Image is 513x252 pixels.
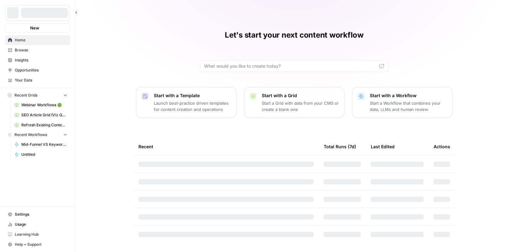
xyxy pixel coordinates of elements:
p: Start with a Workflow [370,92,447,99]
span: Help + Support [15,242,67,247]
a: Browse [5,45,70,55]
span: Refresh Existing Content (1) [21,122,67,128]
span: Usage [15,222,67,227]
span: Recent Grids [14,92,37,98]
button: Help + Support [5,239,70,249]
button: Start with a GridStart a Grid with data from your CMS or create a blank one [244,87,344,118]
div: Total Runs (7d) [324,138,356,155]
a: Your Data [5,75,70,85]
span: Webinar Workflows 🟢 [21,102,67,108]
a: Webinar Workflows 🟢 [12,100,70,110]
span: Untitled [21,152,67,157]
span: Insights [15,57,67,63]
a: Home [5,35,70,45]
a: Mid-Funnel VS Keyword Research [12,139,70,150]
div: Actions [434,138,450,155]
a: Refresh Existing Content (1) [12,120,70,130]
span: Mid-Funnel VS Keyword Research [21,142,67,147]
p: Start with a Template [154,92,231,99]
h1: Let's start your next content workflow [225,30,364,40]
p: Start a Grid with data from your CMS or create a blank one [262,100,339,113]
p: Start with a Grid [262,92,339,99]
span: New [30,25,39,31]
a: Insights [5,55,70,65]
p: Launch best-practice driven templates for content creation and operations [154,100,231,113]
a: SEO Article Grid (Viz Questions) [12,110,70,120]
a: Learning Hub [5,229,70,239]
div: Last Edited [371,138,395,155]
a: Opportunities [5,65,70,75]
button: Recent Grids [5,91,70,100]
span: Your Data [15,77,67,83]
div: Recent [138,138,314,155]
span: Opportunities [15,67,67,73]
button: Recent Workflows [5,130,70,139]
span: Browse [15,47,67,53]
a: Untitled [12,150,70,160]
button: Start with a WorkflowStart a Workflow that combines your data, LLMs and human review [352,87,452,118]
p: Start a Workflow that combines your data, LLMs and human review [370,100,447,113]
span: Learning Hub [15,232,67,237]
button: New [5,23,70,33]
span: SEO Article Grid (Viz Questions) [21,112,67,118]
span: Home [15,37,67,43]
a: Usage [5,219,70,229]
a: Settings [5,209,70,219]
button: Start with a TemplateLaunch best-practice driven templates for content creation and operations [136,87,236,118]
input: What would you like to create today? [204,63,377,69]
span: Settings [15,212,67,217]
span: Recent Workflows [14,132,47,138]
